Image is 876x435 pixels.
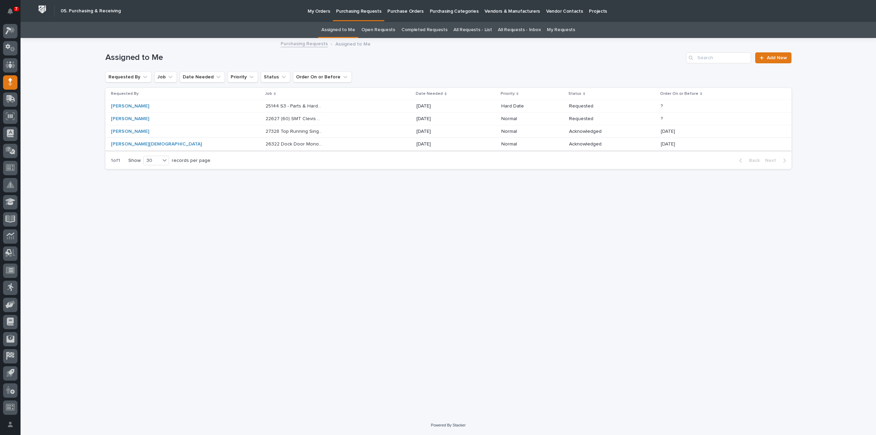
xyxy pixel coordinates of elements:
p: [DATE] [661,127,677,135]
span: Back [745,157,760,164]
p: Acknowledged [569,141,626,147]
p: Normal [501,116,558,122]
p: records per page [172,158,210,164]
a: [PERSON_NAME][DEMOGRAPHIC_DATA] [111,141,202,147]
span: Add New [767,55,787,60]
p: Assigned to Me [335,40,371,47]
p: 22627 (60) SMT Clevis Weldments [266,115,324,122]
a: Open Requests [361,22,395,38]
button: Order On or Before [293,72,352,82]
p: [DATE] [416,116,474,122]
a: [PERSON_NAME] [111,129,149,135]
p: [DATE] [416,141,474,147]
tr: [PERSON_NAME] 22627 (60) SMT Clevis Weldments22627 (60) SMT Clevis Weldments [DATE]NormalRequested?? [105,113,791,125]
input: Search [686,52,751,63]
p: Requested [569,103,626,109]
p: Date Needed [416,90,443,98]
p: [DATE] [661,140,677,147]
button: Back [734,157,762,164]
a: All Requests - List [453,22,492,38]
p: Order On or Before [660,90,698,98]
button: Requested By [105,72,152,82]
p: Status [568,90,581,98]
p: Requested By [111,90,139,98]
p: 26322 Dock Door Monorail & Engineering Test Lab [266,140,324,147]
p: ? [661,115,664,122]
p: Normal [501,141,558,147]
a: [PERSON_NAME] [111,103,149,109]
a: All Requests - Inbox [498,22,541,38]
p: 1 of 1 [105,152,126,169]
p: Normal [501,129,558,135]
tr: [PERSON_NAME] 25144 S3 - Parts & Hardware25144 S3 - Parts & Hardware [DATE]Hard DateRequested?? [105,100,791,113]
a: Completed Requests [401,22,447,38]
a: Powered By Stacker [431,423,465,427]
p: Hard Date [501,103,558,109]
p: 27328 Top Running Single Girder Bridge - Parts & HW [266,127,324,135]
p: Requested [569,116,626,122]
p: Priority [501,90,515,98]
p: 7 [15,7,17,11]
p: ? [661,102,664,109]
p: Show [128,158,141,164]
p: [DATE] [416,129,474,135]
a: My Requests [547,22,575,38]
p: 25144 S3 - Parts & Hardware [266,102,324,109]
span: Next [765,157,780,164]
tr: [PERSON_NAME] 27328 Top Running Single Girder Bridge - Parts & HW27328 Top Running Single Girder ... [105,125,791,138]
div: Notifications7 [9,8,17,19]
h2: 05. Purchasing & Receiving [61,8,121,14]
p: Job [265,90,272,98]
p: Acknowledged [569,129,626,135]
button: Date Needed [180,72,225,82]
button: Status [261,72,290,82]
a: Add New [755,52,791,63]
a: [PERSON_NAME] [111,116,149,122]
h1: Assigned to Me [105,53,684,63]
tr: [PERSON_NAME][DEMOGRAPHIC_DATA] 26322 Dock Door Monorail & Engineering Test Lab26322 Dock Door Mo... [105,138,791,151]
button: Job [154,72,177,82]
img: Workspace Logo [36,3,49,16]
a: Assigned to Me [321,22,355,38]
div: 30 [144,157,160,164]
p: [DATE] [416,103,474,109]
button: Priority [228,72,258,82]
a: Purchasing Requests [281,39,328,47]
button: Notifications [3,4,17,18]
button: Next [762,157,791,164]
